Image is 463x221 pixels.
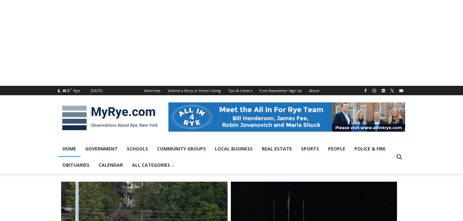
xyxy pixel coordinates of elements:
a: Real Estate [257,141,297,157]
img: All in for Rye [168,102,405,132]
nav: Primary Navigation [58,141,393,174]
a: Free Newsletter Sign Up [256,86,305,95]
a: Calendar [94,157,127,173]
a: Instagram [370,87,378,95]
a: Government [81,141,122,157]
a: Local Business [210,141,257,157]
span: All Categories [132,162,175,169]
span: 65.3 [62,88,69,93]
a: About [305,86,323,95]
a: Submit a Story or Event Listing [164,86,224,95]
a: All Categories [127,157,179,173]
a: Tips & Letters [224,86,256,95]
a: Obituaries [58,157,94,173]
a: Linkedin [379,87,387,95]
div: Rye [73,88,80,94]
a: Police & Fire [350,141,390,157]
a: Home [58,141,81,157]
a: X [388,87,396,95]
a: Community Groups [152,141,210,157]
span: F [70,87,72,91]
button: View Search Form [393,151,405,163]
a: Schools [122,141,152,157]
nav: Secondary Navigation [140,86,323,95]
a: Sports [297,141,324,157]
img: MyRye.com [58,101,162,135]
a: YouTube [397,87,405,95]
a: People [324,141,350,157]
a: Advertise [140,86,164,95]
a: Facebook [362,87,369,95]
div: [DATE] [91,88,102,94]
